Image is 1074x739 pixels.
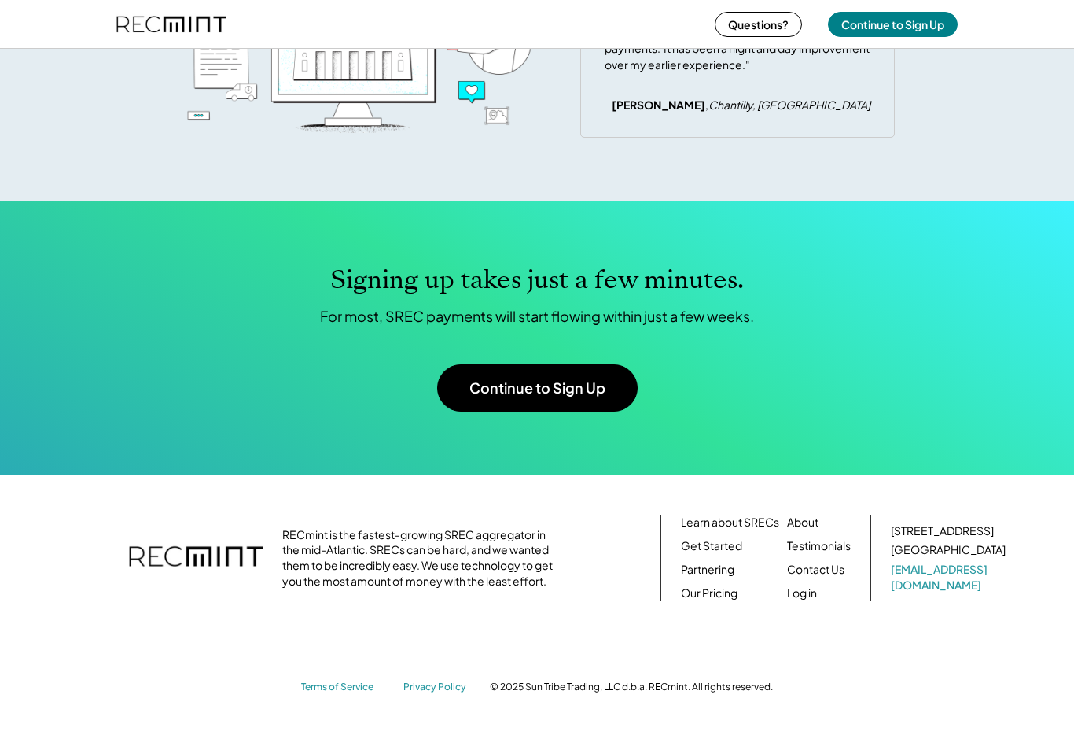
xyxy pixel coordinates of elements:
[681,515,779,530] a: Learn about SRECs
[301,681,388,694] a: Terms of Service
[320,307,754,325] div: For most, SREC payments will start flowing within just a few weeks.
[708,98,870,112] em: Chantilly, [GEOGRAPHIC_DATA]
[282,527,561,589] div: RECmint is the fastest-growing SREC aggregator in the mid-Atlantic. SRECs can be hard, and we wan...
[612,98,705,112] strong: [PERSON_NAME]
[828,12,958,37] button: Continue to Sign Up
[403,681,474,694] a: Privacy Policy
[681,562,734,578] a: Partnering
[891,562,1009,593] a: [EMAIL_ADDRESS][DOMAIN_NAME]
[681,538,742,554] a: Get Started
[612,97,870,113] div: ,
[715,12,802,37] button: Questions?
[437,364,638,412] button: Continue to Sign Up
[787,515,818,530] a: About
[891,523,994,539] div: [STREET_ADDRESS]
[490,681,773,693] div: © 2025 Sun Tribe Trading, LLC d.b.a. RECmint. All rights reserved.
[787,538,851,554] a: Testimonials
[116,3,226,45] img: recmint-logotype%403x%20%281%29.jpeg
[330,264,744,295] h1: Signing up takes just a few minutes.
[787,562,844,578] a: Contact Us
[787,586,817,601] a: Log in
[129,530,263,586] img: recmint-logotype%403x.png
[891,542,1006,558] div: [GEOGRAPHIC_DATA]
[681,586,737,601] a: Our Pricing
